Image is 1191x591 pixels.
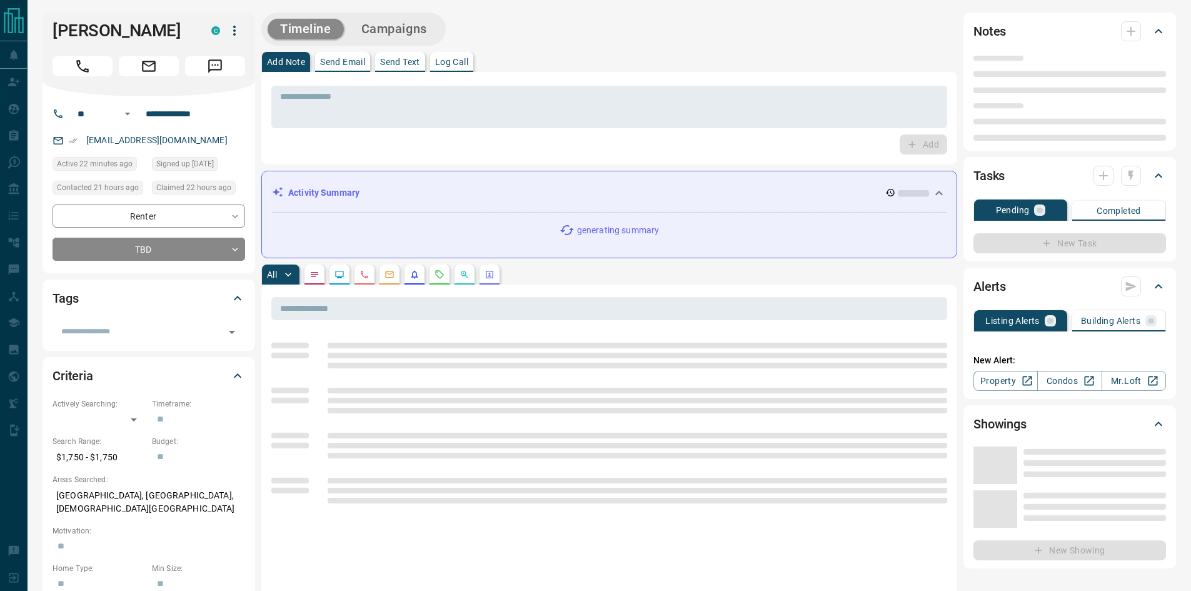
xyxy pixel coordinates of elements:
[53,56,113,76] span: Call
[460,270,470,280] svg: Opportunities
[973,21,1006,41] h2: Notes
[86,135,228,145] a: [EMAIL_ADDRESS][DOMAIN_NAME]
[120,106,135,121] button: Open
[410,270,420,280] svg: Listing Alerts
[973,354,1166,367] p: New Alert:
[272,181,947,205] div: Activity Summary
[973,271,1166,301] div: Alerts
[334,270,344,280] svg: Lead Browsing Activity
[485,270,495,280] svg: Agent Actions
[1037,371,1102,391] a: Condos
[53,288,78,308] h2: Tags
[152,398,245,410] p: Timeframe:
[156,181,231,194] span: Claimed 22 hours ago
[152,181,245,198] div: Sun Aug 17 2025
[211,26,220,35] div: condos.ca
[973,16,1166,46] div: Notes
[320,58,365,66] p: Send Email
[435,58,468,66] p: Log Call
[359,270,369,280] svg: Calls
[53,398,146,410] p: Actively Searching:
[53,205,245,228] div: Renter
[152,157,245,174] div: Sat Aug 16 2025
[53,525,245,537] p: Motivation:
[973,276,1006,296] h2: Alerts
[156,158,214,170] span: Signed up [DATE]
[267,58,305,66] p: Add Note
[53,447,146,468] p: $1,750 - $1,750
[288,186,359,200] p: Activity Summary
[119,56,179,76] span: Email
[309,270,319,280] svg: Notes
[223,323,241,341] button: Open
[57,181,139,194] span: Contacted 21 hours ago
[973,371,1038,391] a: Property
[985,316,1040,325] p: Listing Alerts
[152,436,245,447] p: Budget:
[53,436,146,447] p: Search Range:
[53,474,245,485] p: Areas Searched:
[53,21,193,41] h1: [PERSON_NAME]
[1097,206,1141,215] p: Completed
[577,224,659,237] p: generating summary
[267,270,277,279] p: All
[268,19,344,39] button: Timeline
[996,206,1030,215] p: Pending
[53,563,146,574] p: Home Type:
[53,157,146,174] div: Sun Aug 17 2025
[53,181,146,198] div: Sun Aug 17 2025
[57,158,133,170] span: Active 22 minutes ago
[973,414,1027,434] h2: Showings
[973,161,1166,191] div: Tasks
[53,366,93,386] h2: Criteria
[69,136,78,145] svg: Email Verified
[53,283,245,313] div: Tags
[1081,316,1140,325] p: Building Alerts
[384,270,394,280] svg: Emails
[53,361,245,391] div: Criteria
[53,238,245,261] div: TBD
[152,563,245,574] p: Min Size:
[53,485,245,519] p: [GEOGRAPHIC_DATA], [GEOGRAPHIC_DATA], [DEMOGRAPHIC_DATA][GEOGRAPHIC_DATA]
[973,409,1166,439] div: Showings
[435,270,445,280] svg: Requests
[349,19,440,39] button: Campaigns
[185,56,245,76] span: Message
[973,166,1005,186] h2: Tasks
[1102,371,1166,391] a: Mr.Loft
[380,58,420,66] p: Send Text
